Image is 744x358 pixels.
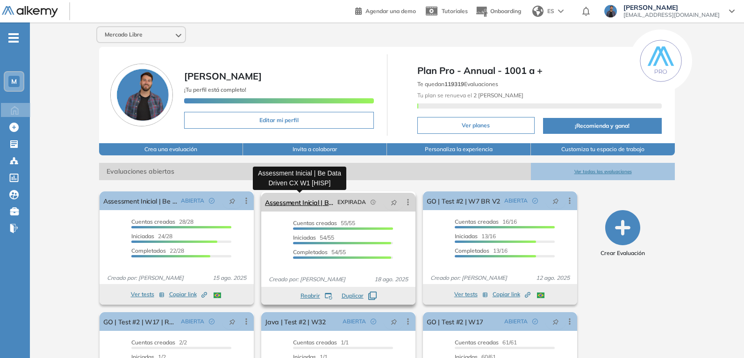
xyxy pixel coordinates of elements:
[545,193,566,208] button: pushpin
[455,339,499,346] span: Cuentas creadas
[337,198,366,206] span: EXPIRADA
[532,198,538,204] span: check-circle
[532,319,538,324] span: check-circle
[444,80,464,88] b: 119319
[493,290,530,299] span: Copiar link
[8,37,19,39] i: -
[455,339,517,346] span: 61/61
[442,7,468,15] span: Tutoriales
[293,219,337,226] span: Cuentas creadas
[169,289,207,300] button: Copiar link
[454,289,488,300] button: Ver tests
[293,339,337,346] span: Cuentas creadas
[99,143,243,155] button: Crea una evaluación
[184,86,246,93] span: ¡Tu perfil está completo!
[455,233,478,240] span: Iniciadas
[455,247,508,254] span: 13/16
[371,275,412,284] span: 18 ago. 2025
[2,6,58,18] img: Logo
[184,70,262,82] span: [PERSON_NAME]
[265,275,349,284] span: Creado por: [PERSON_NAME]
[355,5,416,16] a: Agendar una demo
[552,197,559,205] span: pushpin
[455,218,499,225] span: Cuentas creadas
[209,198,215,204] span: check-circle
[543,118,662,134] button: ¡Recomienda y gana!
[455,247,489,254] span: Completados
[293,339,349,346] span: 1/1
[300,292,332,300] button: Reabrir
[601,210,645,257] button: Crear Evaluación
[293,234,316,241] span: Iniciadas
[455,218,517,225] span: 16/16
[131,233,154,240] span: Iniciadas
[229,318,236,325] span: pushpin
[365,7,416,15] span: Agendar una demo
[181,317,204,326] span: ABIERTA
[184,112,374,129] button: Editar mi perfil
[222,193,243,208] button: pushpin
[293,248,346,256] span: 54/55
[427,191,500,210] a: GO | Test #2 | W7 BR V2
[391,318,397,325] span: pushpin
[371,319,376,324] span: check-circle
[504,197,528,205] span: ABIERTA
[623,11,720,19] span: [EMAIL_ADDRESS][DOMAIN_NAME]
[417,92,523,99] span: Tu plan se renueva el
[131,289,165,300] button: Ver tests
[99,163,531,180] span: Evaluaciones abiertas
[490,7,521,15] span: Onboarding
[131,233,172,240] span: 24/28
[103,274,187,282] span: Creado por: [PERSON_NAME]
[545,314,566,329] button: pushpin
[131,247,166,254] span: Completados
[342,292,377,300] button: Duplicar
[243,143,387,155] button: Invita a colaborar
[601,249,645,257] span: Crear Evaluación
[547,7,554,15] span: ES
[293,248,328,256] span: Completados
[293,234,334,241] span: 54/55
[103,312,177,331] a: GO | Test #2 | W17 | Recuperatorio
[417,80,498,88] span: Te quedan Evaluaciones
[222,314,243,329] button: pushpin
[293,219,355,226] span: 55/55
[105,31,143,38] span: Mercado Libre
[342,292,364,300] span: Duplicar
[384,195,404,210] button: pushpin
[475,1,521,22] button: Onboarding
[169,290,207,299] span: Copiar link
[472,92,523,99] b: 2 [PERSON_NAME]
[209,319,215,324] span: check-circle
[504,317,528,326] span: ABIERTA
[300,292,320,300] span: Reabrir
[265,193,334,212] a: Assessment Inicial | Be Data Driven CX W1 [HISP]
[11,78,17,85] span: M
[343,317,366,326] span: ABIERTA
[103,191,177,210] a: Assessment Inicial | Be Data Driven CX W1 [PORT]
[229,197,236,205] span: pushpin
[387,143,531,155] button: Personaliza la experiencia
[532,274,573,282] span: 12 ago. 2025
[417,64,662,78] span: Plan Pro - Annual - 1001 a +
[532,6,544,17] img: world
[537,292,544,298] img: BRA
[493,289,530,300] button: Copiar link
[131,218,193,225] span: 28/28
[131,247,184,254] span: 22/28
[253,167,346,190] div: Assessment Inicial | Be Data Driven CX W1 [HISP]
[110,64,173,126] img: Foto de perfil
[214,292,221,298] img: BRA
[371,199,376,205] span: field-time
[391,198,397,206] span: pushpin
[552,318,559,325] span: pushpin
[455,233,496,240] span: 13/16
[417,117,535,134] button: Ver planes
[131,339,187,346] span: 2/2
[558,9,564,13] img: arrow
[131,218,175,225] span: Cuentas creadas
[181,197,204,205] span: ABIERTA
[531,163,675,180] button: Ver todas las evaluaciones
[209,274,250,282] span: 15 ago. 2025
[427,274,511,282] span: Creado por: [PERSON_NAME]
